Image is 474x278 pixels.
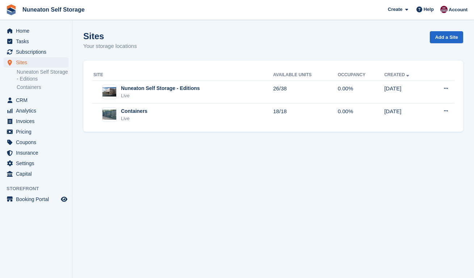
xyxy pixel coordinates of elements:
[440,6,448,13] img: Chris Palmer
[17,69,68,82] a: Nuneaton Self Storage - Editions
[384,103,429,126] td: [DATE]
[92,69,273,81] th: Site
[16,127,59,137] span: Pricing
[273,69,337,81] th: Available Units
[424,6,434,13] span: Help
[384,72,411,77] a: Created
[16,57,59,68] span: Sites
[102,110,116,120] img: Image of Containers site
[4,36,68,46] a: menu
[60,195,68,204] a: Preview store
[16,148,59,158] span: Insurance
[16,95,59,105] span: CRM
[83,42,137,50] p: Your storage locations
[16,26,59,36] span: Home
[4,95,68,105] a: menu
[4,158,68,168] a: menu
[7,185,72,192] span: Storefront
[102,87,116,97] img: Image of Nuneaton Self Storage - Editions site
[384,81,429,103] td: [DATE]
[4,47,68,57] a: menu
[83,31,137,41] h1: Sites
[338,69,384,81] th: Occupancy
[16,36,59,46] span: Tasks
[4,169,68,179] a: menu
[273,81,337,103] td: 26/38
[430,31,463,43] a: Add a Site
[16,47,59,57] span: Subscriptions
[449,6,467,13] span: Account
[16,116,59,126] span: Invoices
[6,4,17,15] img: stora-icon-8386f47178a22dfd0bd8f6a31ec36ba5ce8667c1dd55bd0f319d3a0aa187defe.svg
[16,158,59,168] span: Settings
[16,194,59,204] span: Booking Portal
[121,115,147,122] div: Live
[121,85,200,92] div: Nuneaton Self Storage - Editions
[17,84,68,91] a: Containers
[388,6,402,13] span: Create
[4,127,68,137] a: menu
[16,137,59,147] span: Coupons
[4,26,68,36] a: menu
[121,92,200,99] div: Live
[4,57,68,68] a: menu
[4,106,68,116] a: menu
[338,81,384,103] td: 0.00%
[4,194,68,204] a: menu
[121,107,147,115] div: Containers
[16,106,59,116] span: Analytics
[4,137,68,147] a: menu
[16,169,59,179] span: Capital
[20,4,88,16] a: Nuneaton Self Storage
[4,148,68,158] a: menu
[273,103,337,126] td: 18/18
[4,116,68,126] a: menu
[338,103,384,126] td: 0.00%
